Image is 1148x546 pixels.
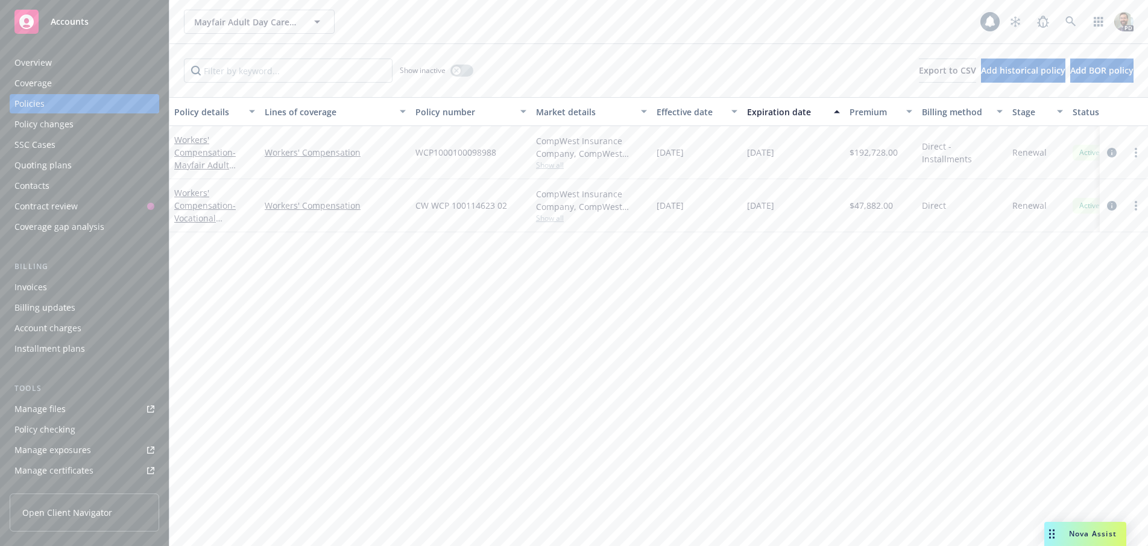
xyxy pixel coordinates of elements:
div: Billing [10,261,159,273]
div: Coverage [14,74,52,93]
span: Nova Assist [1069,529,1117,539]
a: Search [1059,10,1083,34]
span: CW WCP 100114623 02 [415,199,507,212]
button: Export to CSV [919,59,976,83]
div: Status [1073,106,1146,118]
span: $47,882.00 [850,199,893,212]
span: Show all [536,160,647,170]
a: Policies [10,94,159,113]
span: [DATE] [747,199,774,212]
div: Contacts [14,176,49,195]
span: WCP1000100098988 [415,146,496,159]
div: Policy number [415,106,513,118]
a: Manage exposures [10,440,159,460]
div: Drag to move [1044,522,1059,546]
a: Stop snowing [1003,10,1027,34]
span: [DATE] [657,199,684,212]
button: Policy number [411,97,531,126]
button: Policy details [169,97,260,126]
a: Account charges [10,319,159,338]
span: Add historical policy [981,65,1065,76]
div: Lines of coverage [265,106,393,118]
button: Market details [531,97,652,126]
button: Add BOR policy [1070,59,1134,83]
a: Workers' Compensation [265,146,406,159]
div: Premium [850,106,899,118]
span: Active [1077,147,1102,158]
span: Show inactive [400,65,446,75]
a: Quoting plans [10,156,159,175]
div: Policy checking [14,420,75,439]
button: Effective date [652,97,742,126]
span: Open Client Navigator [22,506,112,519]
a: more [1129,145,1143,160]
div: Account charges [14,319,81,338]
div: CompWest Insurance Company, CompWest Insurance (AF Group) [536,188,647,213]
a: Report a Bug [1031,10,1055,34]
a: SSC Cases [10,135,159,154]
a: Workers' Compensation [174,187,247,236]
div: Billing updates [14,298,75,317]
div: Stage [1012,106,1050,118]
div: Market details [536,106,634,118]
div: Quoting plans [14,156,72,175]
a: circleInformation [1105,145,1119,160]
a: Policy checking [10,420,159,439]
a: Invoices [10,278,159,297]
div: CompWest Insurance Company, CompWest Insurance (AF Group) [536,135,647,160]
div: Invoices [14,278,47,297]
div: Billing method [922,106,989,118]
a: Accounts [10,5,159,39]
div: Installment plans [14,339,85,358]
a: Manage files [10,399,159,419]
button: Nova Assist [1044,522,1126,546]
span: - Vocational Innovations South [174,200,247,236]
div: Effective date [657,106,724,118]
a: more [1129,198,1143,213]
span: Renewal [1012,146,1047,159]
div: Expiration date [747,106,827,118]
div: Tools [10,383,159,395]
span: [DATE] [747,146,774,159]
span: Accounts [51,17,89,27]
span: Direct [922,199,946,212]
button: Mayfair Adult Day Care, Inc. [184,10,335,34]
button: Billing method [917,97,1008,126]
div: Manage files [14,399,66,419]
a: Policy changes [10,115,159,134]
a: Switch app [1086,10,1111,34]
span: Direct - Installments [922,140,1003,165]
div: Manage certificates [14,461,93,480]
a: circleInformation [1105,198,1119,213]
a: Coverage gap analysis [10,217,159,236]
span: - Mayfair Adult Daycare [174,147,236,183]
div: Overview [14,53,52,72]
button: Premium [845,97,917,126]
div: Policies [14,94,45,113]
span: Export to CSV [919,65,976,76]
img: photo [1114,12,1134,31]
span: [DATE] [657,146,684,159]
div: SSC Cases [14,135,55,154]
a: Manage certificates [10,461,159,480]
a: Coverage [10,74,159,93]
div: Manage exposures [14,440,91,460]
a: Billing updates [10,298,159,317]
span: Renewal [1012,199,1047,212]
a: Overview [10,53,159,72]
a: Installment plans [10,339,159,358]
span: Add BOR policy [1070,65,1134,76]
button: Add historical policy [981,59,1065,83]
div: Coverage gap analysis [14,217,104,236]
input: Filter by keyword... [184,59,393,83]
button: Expiration date [742,97,845,126]
span: $192,728.00 [850,146,898,159]
span: Active [1077,200,1102,211]
span: Mayfair Adult Day Care, Inc. [194,16,298,28]
div: Contract review [14,197,78,216]
a: Contract review [10,197,159,216]
span: Show all [536,213,647,223]
a: Workers' Compensation [265,199,406,212]
a: Workers' Compensation [174,134,236,183]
